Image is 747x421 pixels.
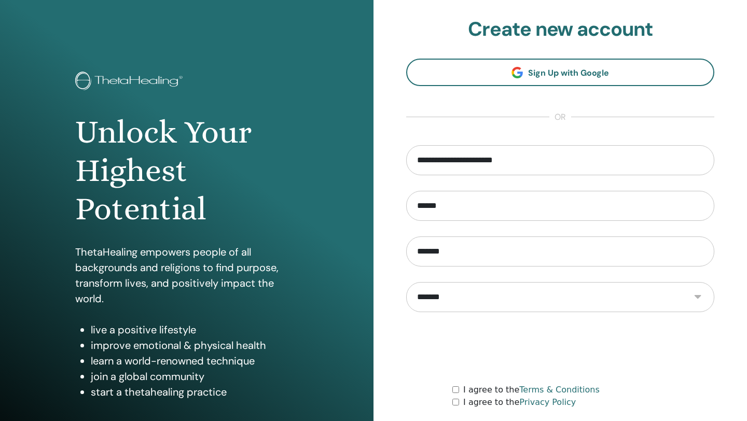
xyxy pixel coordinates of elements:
label: I agree to the [463,384,600,396]
li: learn a world-renowned technique [91,353,298,369]
a: Terms & Conditions [519,385,599,395]
a: Sign Up with Google [406,59,714,86]
span: Sign Up with Google [528,67,609,78]
a: Privacy Policy [519,397,576,407]
h2: Create new account [406,18,714,41]
label: I agree to the [463,396,576,409]
span: or [549,111,571,123]
li: improve emotional & physical health [91,338,298,353]
li: live a positive lifestyle [91,322,298,338]
h1: Unlock Your Highest Potential [75,113,298,229]
li: join a global community [91,369,298,384]
p: ThetaHealing empowers people of all backgrounds and religions to find purpose, transform lives, a... [75,244,298,306]
iframe: reCAPTCHA [481,328,639,368]
li: start a thetahealing practice [91,384,298,400]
